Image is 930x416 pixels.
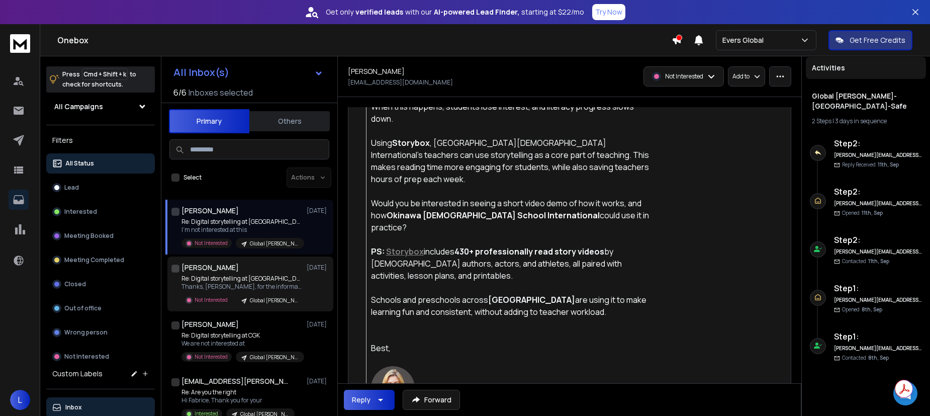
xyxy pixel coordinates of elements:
h3: Filters [46,133,155,147]
button: Others [249,110,330,132]
h6: Step 2 : [834,234,922,246]
div: Would you be interested in seeing a short video demo of how it works, and how could use it in pra... [371,197,656,233]
strong: Okinawa [DEMOGRAPHIC_DATA] School International [387,210,600,221]
h6: [PERSON_NAME][EMAIL_ADDRESS][PERSON_NAME][DOMAIN_NAME] [834,151,922,159]
p: Contacted [842,354,889,362]
span: 11th, Sep [862,209,883,216]
strong: AI-powered Lead Finder, [434,7,519,17]
h1: All Campaigns [54,102,103,112]
button: All Status [46,153,155,174]
h1: All Inbox(s) [173,67,229,77]
p: Not Interested [64,353,109,361]
span: 8th, Sep [868,354,889,361]
h6: Step 2 : [834,137,922,149]
div: Using , [GEOGRAPHIC_DATA][DEMOGRAPHIC_DATA] International’s teachers can use storytelling as a co... [371,137,656,185]
p: Opened [842,306,882,313]
div: | [812,117,920,125]
p: Reply Received [842,161,899,169]
button: All Campaigns [46,97,155,117]
span: 8th, Sep [862,306,882,313]
div: Reply [352,395,370,405]
p: Global [PERSON_NAME]-[GEOGRAPHIC_DATA]-Safe [250,240,298,247]
button: Lead [46,178,155,198]
img: logo [10,34,30,53]
button: Meeting Booked [46,226,155,246]
p: Hi Fabrice, Thank you for your [181,396,295,404]
p: Try Now [595,7,622,17]
button: L [10,390,30,410]
h6: Step 2 : [834,186,922,198]
button: Interested [46,202,155,222]
p: Out of office [64,304,102,312]
span: 11th, Sep [868,258,889,265]
p: [DATE] [307,320,329,328]
p: Not Interested [665,72,703,80]
button: Reply [344,390,395,410]
p: Global [PERSON_NAME]-[GEOGRAPHIC_DATA]-Safe [250,354,298,361]
h3: Custom Labels [52,369,103,379]
h1: Global [PERSON_NAME]-[GEOGRAPHIC_DATA]-Safe [812,91,920,111]
h1: [PERSON_NAME] [348,66,405,76]
p: Get Free Credits [850,35,905,45]
h1: Onebox [57,34,672,46]
p: [EMAIL_ADDRESS][DOMAIN_NAME] [348,78,453,87]
h1: [PERSON_NAME] [181,206,239,216]
strong: 430+ professionally read story videos [454,246,604,257]
p: Global [PERSON_NAME]-[GEOGRAPHIC_DATA]-Safe [250,297,298,304]
p: Meeting Booked [64,232,114,240]
div: When this happens, students lose interest, and literacy progress slows down. [371,101,656,125]
span: Cmd + Shift + k [82,68,128,80]
span: 2 Steps [812,117,831,125]
a: Storybox [386,246,424,257]
button: Try Now [592,4,625,20]
p: [DATE] [307,264,329,272]
button: All Inbox(s) [165,62,331,82]
button: Get Free Credits [828,30,912,50]
strong: [GEOGRAPHIC_DATA] [488,294,575,305]
p: Inbox [65,403,82,411]
p: Get only with our starting at $22/mo [326,7,584,17]
p: Contacted [842,258,889,265]
button: Out of office [46,298,155,318]
strong: Storybox [392,137,430,148]
p: Not Interested [195,239,228,247]
p: [DATE] [307,207,329,215]
button: Forward [403,390,460,410]
p: Not Interested [195,353,228,361]
span: 6 / 6 [173,87,187,99]
p: I'm not interested at this [181,226,302,234]
button: Wrong person [46,322,155,343]
p: Press to check for shortcuts. [62,69,136,90]
p: Thanks, [PERSON_NAME], for the information [181,283,302,291]
p: Add to [732,72,750,80]
p: Re: Are you the right [181,388,295,396]
button: Closed [46,274,155,294]
p: Re: Digital storytelling at CGK [181,331,302,340]
p: [DATE] [307,377,329,385]
button: Not Interested [46,347,155,367]
p: Closed [64,280,86,288]
h3: Inboxes selected [189,87,253,99]
div: Activities [806,57,926,79]
label: Select [183,174,202,182]
p: Wrong person [64,328,108,337]
p: Evers Global [722,35,768,45]
h6: Step 1 : [834,282,922,294]
h6: [PERSON_NAME][EMAIL_ADDRESS][PERSON_NAME][DOMAIN_NAME] [834,200,922,207]
strong: verified leads [355,7,403,17]
h6: Step 1 : [834,330,922,343]
h6: [PERSON_NAME][EMAIL_ADDRESS][PERSON_NAME][DOMAIN_NAME] [834,345,922,352]
h1: [PERSON_NAME] [181,263,239,273]
div: Schools and preschools across are using it to make learning fun and consistent, without adding to... [371,294,656,318]
p: All Status [65,159,94,168]
p: Re: Digital storytelling at [GEOGRAPHIC_DATA] [181,218,302,226]
strong: PS: [371,246,385,257]
button: Primary [169,109,249,133]
span: 3 days in sequence [835,117,887,125]
p: Lead [64,184,79,192]
div: Open Intercom Messenger [893,381,917,405]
